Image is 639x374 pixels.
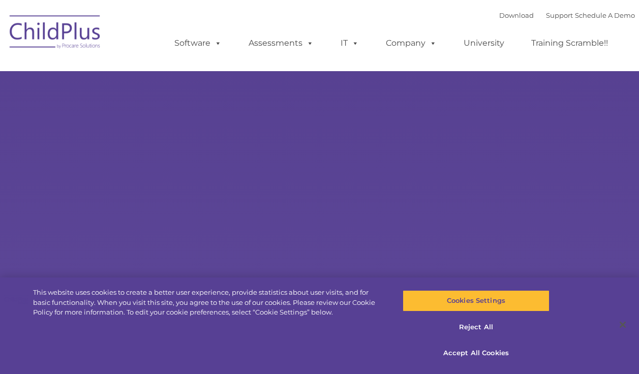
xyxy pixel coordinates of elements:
[546,11,573,19] a: Support
[612,314,634,336] button: Close
[164,33,232,53] a: Software
[499,11,534,19] a: Download
[499,11,635,19] font: |
[330,33,369,53] a: IT
[453,33,514,53] a: University
[33,288,383,318] div: This website uses cookies to create a better user experience, provide statistics about user visit...
[575,11,635,19] a: Schedule A Demo
[5,8,106,59] img: ChildPlus by Procare Solutions
[403,342,550,364] button: Accept All Cookies
[403,290,550,311] button: Cookies Settings
[376,33,447,53] a: Company
[521,33,618,53] a: Training Scramble!!
[238,33,324,53] a: Assessments
[403,317,550,338] button: Reject All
